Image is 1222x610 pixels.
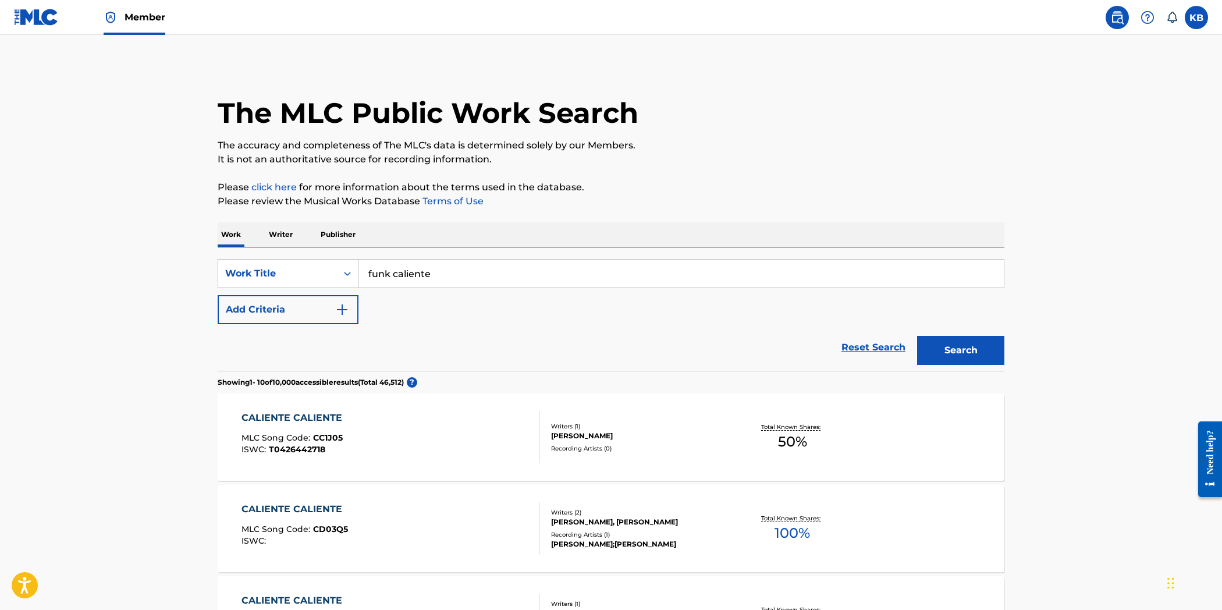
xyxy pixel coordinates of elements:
[218,485,1004,572] a: CALIENTE CALIENTEMLC Song Code:CD03Q5ISWC:Writers (2)[PERSON_NAME], [PERSON_NAME]Recording Artist...
[125,10,165,24] span: Member
[218,152,1004,166] p: It is not an authoritative source for recording information.
[265,222,296,247] p: Writer
[104,10,118,24] img: Top Rightsholder
[775,523,810,544] span: 100 %
[551,517,727,527] div: [PERSON_NAME], [PERSON_NAME]
[778,431,807,452] span: 50 %
[218,259,1004,371] form: Search Form
[241,524,313,534] span: MLC Song Code :
[218,194,1004,208] p: Please review the Musical Works Database
[218,377,404,388] p: Showing 1 - 10 of 10,000 accessible results (Total 46,512 )
[836,335,911,360] a: Reset Search
[218,139,1004,152] p: The accuracy and completeness of The MLC's data is determined solely by our Members.
[317,222,359,247] p: Publisher
[269,444,325,455] span: T0426442718
[241,444,269,455] span: ISWC :
[1189,413,1222,506] iframe: Resource Center
[761,514,823,523] p: Total Known Shares:
[218,393,1004,481] a: CALIENTE CALIENTEMLC Song Code:CC1J05ISWC:T0426442718Writers (1)[PERSON_NAME]Recording Artists (0...
[551,422,727,431] div: Writers ( 1 )
[917,336,1004,365] button: Search
[1167,566,1174,601] div: Drag
[551,431,727,441] div: [PERSON_NAME]
[241,502,348,516] div: CALIENTE CALIENTE
[218,95,638,130] h1: The MLC Public Work Search
[251,182,297,193] a: click here
[313,524,348,534] span: CD03Q5
[14,9,59,26] img: MLC Logo
[241,535,269,546] span: ISWC :
[241,411,348,425] div: CALIENTE CALIENTE
[241,432,313,443] span: MLC Song Code :
[1141,10,1154,24] img: help
[551,444,727,453] div: Recording Artists ( 0 )
[1164,554,1222,610] iframe: Chat Widget
[1110,10,1124,24] img: search
[313,432,343,443] span: CC1J05
[1166,12,1178,23] div: Notifications
[551,600,727,608] div: Writers ( 1 )
[241,594,348,608] div: CALIENTE CALIENTE
[335,303,349,317] img: 9d2ae6d4665cec9f34b9.svg
[420,196,484,207] a: Terms of Use
[551,508,727,517] div: Writers ( 2 )
[1106,6,1129,29] a: Public Search
[761,423,823,431] p: Total Known Shares:
[225,267,330,281] div: Work Title
[218,295,358,324] button: Add Criteria
[551,539,727,549] div: [PERSON_NAME];[PERSON_NAME]
[407,377,417,388] span: ?
[551,530,727,539] div: Recording Artists ( 1 )
[218,222,244,247] p: Work
[218,180,1004,194] p: Please for more information about the terms used in the database.
[1185,6,1208,29] div: User Menu
[1136,6,1159,29] div: Help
